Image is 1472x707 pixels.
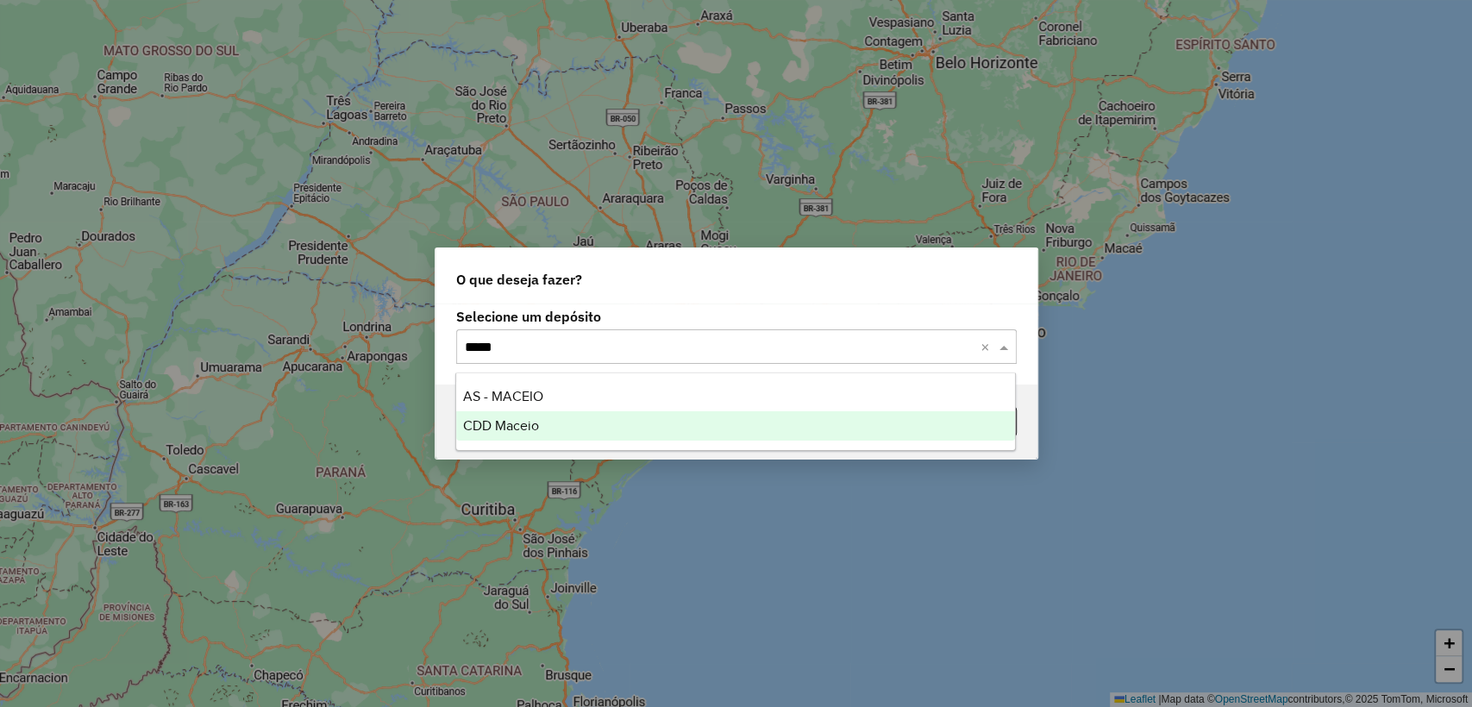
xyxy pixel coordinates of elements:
[463,418,539,433] span: CDD Maceio
[463,389,543,404] span: AS - MACEIO
[980,336,995,357] span: Clear all
[455,372,1016,451] ng-dropdown-panel: Options list
[456,306,1017,327] label: Selecione um depósito
[456,269,582,290] span: O que deseja fazer?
